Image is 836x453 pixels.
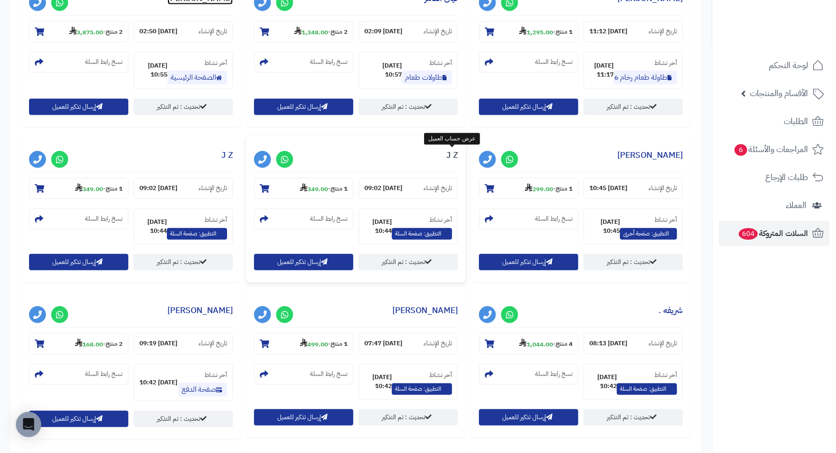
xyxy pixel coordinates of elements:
[424,184,452,193] small: تاريخ الإنشاء
[294,26,347,37] small: -
[614,71,677,84] a: طاولة طعام رخام 6 كراسي بأرجل معدنية
[69,27,103,37] strong: 3,875.00
[364,373,392,391] strong: [DATE] 10:42
[446,149,458,162] a: J Z
[254,52,353,73] section: نسخ رابط السلة
[479,52,578,73] section: نسخ رابط السلة
[29,99,128,115] button: إرسال تذكير للعميل
[134,99,233,115] a: تحديث : تم التذكير
[29,52,128,73] section: نسخ رابط السلة
[85,214,123,223] small: نسخ رابط السلة
[649,27,677,36] small: تاريخ الإنشاء
[392,228,452,240] span: التطبيق: صفحة السلة
[364,218,392,235] strong: [DATE] 10:44
[85,370,123,379] small: نسخ رابط السلة
[254,409,353,426] button: إرسال تذكير للعميل
[589,184,627,193] strong: [DATE] 10:45
[199,27,227,36] small: تاريخ الإنشاء
[359,254,458,270] a: تحديث : تم التذكير
[659,304,683,317] a: شريفه .
[617,149,683,162] a: [PERSON_NAME]
[424,133,480,145] div: عرض حساب العميل
[654,58,677,68] small: آخر نشاط
[589,27,627,36] strong: [DATE] 11:12
[719,221,830,246] a: السلات المتروكة604
[654,370,677,380] small: آخر نشاط
[29,178,128,199] section: 1 منتج-349.00
[479,333,578,354] section: 4 منتج-1,044.00
[719,109,830,134] a: الطلبات
[479,178,578,199] section: 1 منتج-299.00
[392,304,458,317] a: [PERSON_NAME]
[29,364,128,385] section: نسخ رابط السلة
[589,218,620,235] strong: [DATE] 10:45
[556,184,572,194] strong: 1 منتج
[584,409,683,426] a: تحديث : تم التذكير
[589,61,614,79] strong: [DATE] 11:17
[739,228,758,240] span: 604
[199,339,227,348] small: تاريخ الإنشاء
[429,58,452,68] small: آخر نشاط
[649,339,677,348] small: تاريخ الإنشاء
[134,411,233,427] a: تحديث : تم التذكير
[139,61,167,79] strong: [DATE] 10:55
[556,339,572,349] strong: 4 منتج
[331,184,347,194] strong: 1 منتج
[139,339,177,348] strong: [DATE] 09:19
[254,178,353,199] section: 1 منتج-349.00
[204,215,227,224] small: آخر نشاط
[75,184,103,194] strong: 349.00
[29,411,128,427] button: إرسال تذكير للعميل
[29,333,128,354] section: 2 منتج-168.00
[784,114,808,129] span: الطلبات
[300,183,347,194] small: -
[75,339,103,349] strong: 168.00
[525,183,572,194] small: -
[204,370,227,380] small: آخر نشاط
[424,27,452,36] small: تاريخ الإنشاء
[620,228,677,240] span: التطبيق: صفحة أخرى
[364,27,402,36] strong: [DATE] 02:09
[254,99,353,115] button: إرسال تذكير للعميل
[106,184,123,194] strong: 1 منتج
[535,370,572,379] small: نسخ رابط السلة
[479,409,578,426] button: إرسال تذكير للعميل
[364,339,402,348] strong: [DATE] 07:47
[617,383,677,395] span: التطبيق: صفحة السلة
[139,378,177,387] strong: [DATE] 10:42
[300,339,328,349] strong: 499.00
[134,254,233,270] a: تحديث : تم التذكير
[525,184,553,194] strong: 299.00
[719,193,830,218] a: العملاء
[769,58,808,73] span: لوحة التحكم
[364,184,402,193] strong: [DATE] 09:02
[359,99,458,115] a: تحديث : تم التذكير
[535,214,572,223] small: نسخ رابط السلة
[479,254,578,270] button: إرسال تذكير للعميل
[106,339,123,349] strong: 2 منتج
[654,215,677,224] small: آخر نشاط
[479,364,578,385] section: نسخ رابط السلة
[519,338,572,349] small: -
[29,209,128,230] section: نسخ رابط السلة
[254,209,353,230] section: نسخ رابط السلة
[519,339,553,349] strong: 1,044.00
[75,183,123,194] small: -
[750,86,808,101] span: الأقسام والمنتجات
[167,228,227,240] span: التطبيق: صفحة السلة
[649,184,677,193] small: تاريخ الإنشاء
[364,61,402,79] strong: [DATE] 10:57
[479,99,578,115] button: إرسال تذكير للعميل
[167,304,233,317] a: [PERSON_NAME]
[179,383,227,397] a: صفحة الدفع
[735,144,747,156] span: 6
[300,184,328,194] strong: 349.00
[589,339,627,348] strong: [DATE] 08:13
[75,338,123,349] small: -
[139,184,177,193] strong: [DATE] 09:02
[479,209,578,230] section: نسخ رابط السلة
[429,370,452,380] small: آخر نشاط
[584,99,683,115] a: تحديث : تم التذكير
[254,364,353,385] section: نسخ رابط السلة
[519,27,553,37] strong: 1,295.00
